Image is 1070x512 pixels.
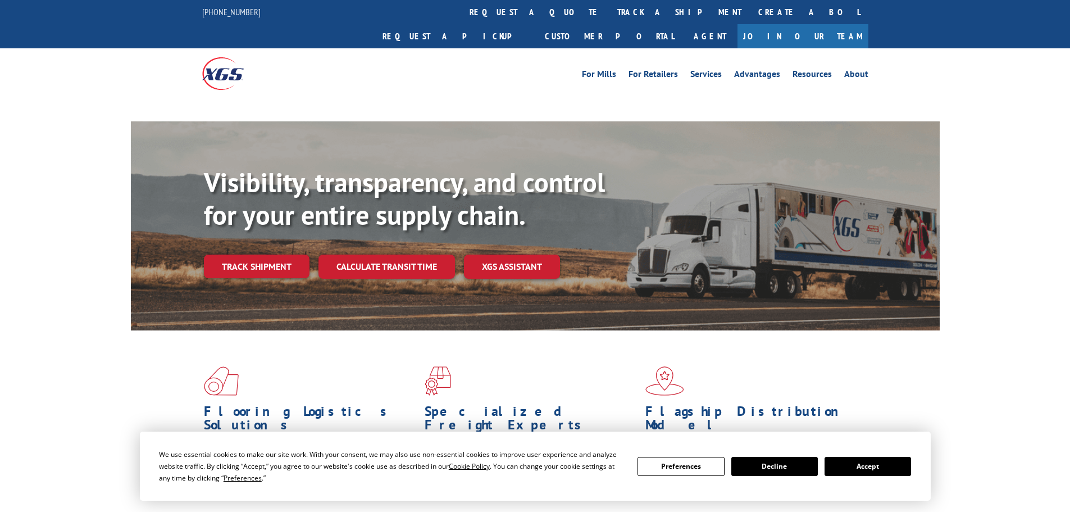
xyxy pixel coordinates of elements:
[638,457,724,476] button: Preferences
[202,6,261,17] a: [PHONE_NUMBER]
[731,457,818,476] button: Decline
[734,70,780,82] a: Advantages
[204,255,309,278] a: Track shipment
[140,432,931,501] div: Cookie Consent Prompt
[204,165,605,232] b: Visibility, transparency, and control for your entire supply chain.
[425,366,451,396] img: xgs-icon-focused-on-flooring-red
[159,448,624,484] div: We use essential cookies to make our site work. With your consent, we may also use non-essential ...
[204,366,239,396] img: xgs-icon-total-supply-chain-intelligence-red
[793,70,832,82] a: Resources
[682,24,737,48] a: Agent
[464,255,560,279] a: XGS ASSISTANT
[825,457,911,476] button: Accept
[645,405,858,437] h1: Flagship Distribution Model
[374,24,536,48] a: Request a pickup
[690,70,722,82] a: Services
[449,461,490,471] span: Cookie Policy
[425,405,637,437] h1: Specialized Freight Experts
[582,70,616,82] a: For Mills
[224,473,262,483] span: Preferences
[318,255,455,279] a: Calculate transit time
[645,366,684,396] img: xgs-icon-flagship-distribution-model-red
[844,70,868,82] a: About
[536,24,682,48] a: Customer Portal
[737,24,868,48] a: Join Our Team
[204,405,416,437] h1: Flooring Logistics Solutions
[629,70,678,82] a: For Retailers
